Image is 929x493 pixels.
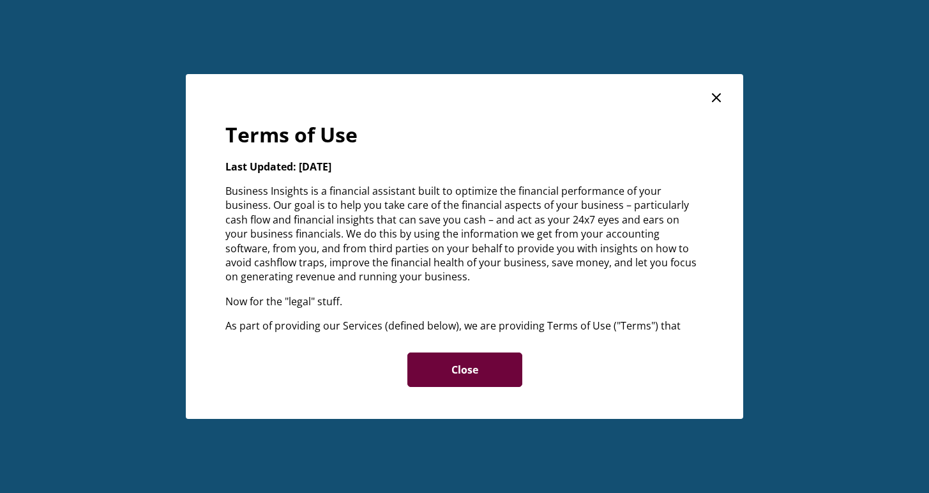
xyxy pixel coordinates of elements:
button: close dialog [709,90,724,100]
p: As part of providing our Services (defined below), we are providing Terms of Use ("Terms") that c... [225,319,704,376]
p: Business Insights is a financial assistant built to optimize the financial performance of your bu... [225,184,704,284]
strong: Last Updated: [DATE] [225,160,331,174]
h1: Terms of Use [225,121,704,149]
p: Now for the "legal" stuff. [225,294,704,308]
button: Close [407,353,522,387]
